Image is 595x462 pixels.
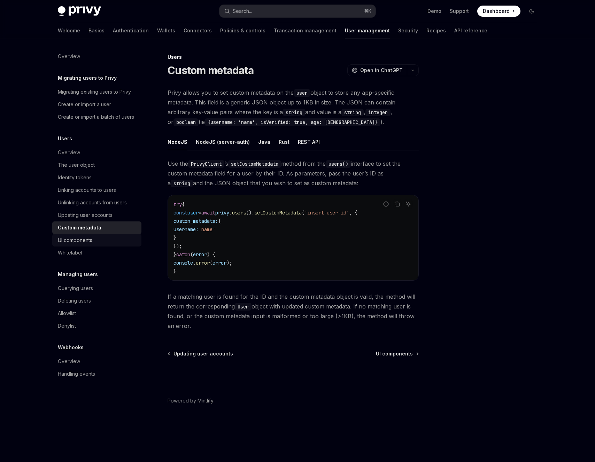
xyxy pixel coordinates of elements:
span: } [173,268,176,274]
div: Migrating existing users to Privy [58,88,131,96]
span: 'insert-user-id' [304,210,349,216]
span: username: [173,226,199,233]
h5: Users [58,134,72,143]
span: If a matching user is found for the ID and the custom metadata object is valid, the method will r... [168,292,419,331]
div: Identity tokens [58,173,92,182]
a: The user object [52,159,141,171]
span: } [173,235,176,241]
span: catch [176,251,190,258]
div: Querying users [58,284,93,292]
h5: Managing users [58,270,98,279]
div: Deleting users [58,297,91,305]
a: API reference [454,22,487,39]
div: The user object [58,161,95,169]
span: Privy allows you to set custom metadata on the object to store any app-specific metadata. This fi... [168,88,419,127]
span: (). [246,210,254,216]
span: console [173,260,193,266]
div: REST API [298,134,320,150]
a: Recipes [426,22,446,39]
div: Denylist [58,322,76,330]
a: Create or import a batch of users [52,111,141,123]
div: Overview [58,148,80,157]
span: try [173,201,182,207]
span: ( [190,251,193,258]
span: ( [210,260,212,266]
a: UI components [376,350,418,357]
span: 'name' [199,226,215,233]
div: Rust [279,134,289,150]
code: users() [326,160,351,168]
a: Security [398,22,418,39]
a: Querying users [52,282,141,295]
code: string [283,109,305,116]
div: UI components [58,236,92,244]
div: Handling events [58,370,95,378]
a: Support [450,8,469,15]
a: Whitelabel [52,246,141,259]
button: Ask AI [404,199,413,209]
span: UI components [376,350,413,357]
a: Identity tokens [52,171,141,184]
span: users [232,210,246,216]
a: Wallets [157,22,175,39]
div: Search... [233,7,252,15]
div: Create or import a batch of users [58,113,134,121]
button: Report incorrect code [381,199,391,209]
span: } [173,251,176,258]
div: Unlinking accounts from users [58,198,127,207]
div: Allowlist [58,309,76,318]
a: Allowlist [52,307,141,320]
span: Dashboard [483,8,510,15]
a: Deleting users [52,295,141,307]
span: user [187,210,199,216]
span: { [218,218,221,224]
a: UI components [52,234,141,246]
a: Welcome [58,22,80,39]
span: ) { [207,251,215,258]
span: Updating user accounts [173,350,233,357]
a: Linking accounts to users [52,184,141,196]
span: Use the ’s method from the interface to set the custom metadata field for a user by their ID. As ... [168,159,419,188]
button: Toggle dark mode [526,6,537,17]
a: Overview [52,50,141,63]
span: { [182,201,185,207]
div: NodeJS (server-auth) [196,134,250,150]
div: Overview [58,357,80,366]
a: Denylist [52,320,141,332]
span: . [193,260,196,266]
code: integer [365,109,391,116]
code: boolean [173,118,199,126]
code: string [341,109,364,116]
span: error [193,251,207,258]
span: }); [173,243,182,249]
span: , { [349,210,357,216]
code: user [294,89,310,97]
a: Create or import a user [52,98,141,111]
button: Copy the contents from the code block [393,199,402,209]
div: NodeJS [168,134,187,150]
a: Policies & controls [220,22,265,39]
a: Overview [52,146,141,159]
h5: Webhooks [58,343,84,352]
span: privy [215,210,229,216]
span: ⌘ K [364,8,371,14]
a: Connectors [184,22,212,39]
a: Demo [427,8,441,15]
span: error [212,260,226,266]
code: {username: 'name', isVerified: true, age: [DEMOGRAPHIC_DATA]} [205,118,380,126]
span: . [229,210,232,216]
h1: Custom metadata [168,64,254,77]
span: const [173,210,187,216]
span: custom_metadata: [173,218,218,224]
code: setCustomMetadata [228,160,281,168]
a: Custom metadata [52,221,141,234]
a: Basics [88,22,105,39]
span: ( [302,210,304,216]
span: = [199,210,201,216]
div: Updating user accounts [58,211,113,219]
a: Overview [52,355,141,368]
div: Users [168,54,419,61]
div: Create or import a user [58,100,111,109]
a: Handling events [52,368,141,380]
a: Powered by Mintlify [168,397,214,404]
